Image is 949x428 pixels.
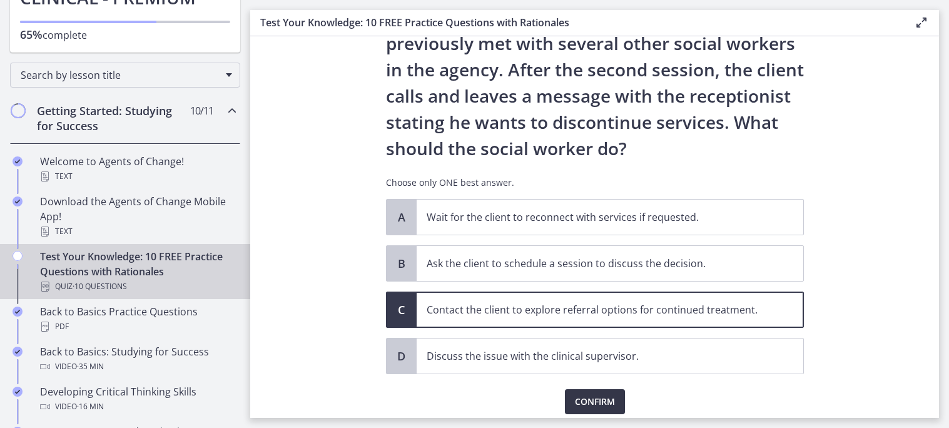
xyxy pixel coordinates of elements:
[77,399,104,414] span: · 16 min
[386,176,804,189] p: Choose only ONE best answer.
[575,394,615,409] span: Confirm
[40,384,235,414] div: Developing Critical Thinking Skills
[40,344,235,374] div: Back to Basics: Studying for Success
[21,68,220,82] span: Search by lesson title
[40,304,235,334] div: Back to Basics Practice Questions
[73,279,127,294] span: · 10 Questions
[13,307,23,317] i: Completed
[20,27,230,43] p: complete
[394,256,409,271] span: B
[394,302,409,317] span: C
[40,359,235,374] div: Video
[427,302,768,317] p: Contact the client to explore referral options for continued treatment.
[40,399,235,414] div: Video
[565,389,625,414] button: Confirm
[427,349,768,364] p: Discuss the issue with the clinical supervisor.
[40,249,235,294] div: Test Your Knowledge: 10 FREE Practice Questions with Rationales
[77,359,104,374] span: · 35 min
[40,279,235,294] div: Quiz
[427,256,768,271] p: Ask the client to schedule a session to discuss the decision.
[190,103,213,118] span: 10 / 11
[13,387,23,397] i: Completed
[40,154,235,184] div: Welcome to Agents of Change!
[427,210,768,225] p: Wait for the client to reconnect with services if requested.
[13,347,23,357] i: Completed
[13,156,23,166] i: Completed
[394,349,409,364] span: D
[40,319,235,334] div: PDF
[260,15,894,30] h3: Test Your Knowledge: 10 FREE Practice Questions with Rationales
[20,27,43,42] span: 65%
[40,169,235,184] div: Text
[10,63,240,88] div: Search by lesson title
[13,196,23,206] i: Completed
[37,103,190,133] h2: Getting Started: Studying for Success
[40,194,235,239] div: Download the Agents of Change Mobile App!
[394,210,409,225] span: A
[40,224,235,239] div: Text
